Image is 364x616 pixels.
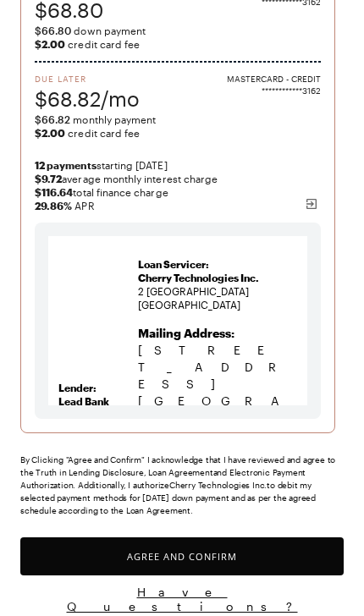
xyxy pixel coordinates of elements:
[35,73,140,85] span: Due Later
[35,199,321,212] span: APR
[58,382,97,393] strong: Lender:
[305,197,318,211] img: svg%3e
[35,159,97,171] strong: 12 payments
[20,454,344,517] div: By Clicking "Agree and Confirm" I acknowledge that I have reviewed and agree to the Truth in Lend...
[35,113,321,126] span: monthly payment
[35,158,321,172] span: starting [DATE]
[138,326,234,340] b: Mailing Address:
[35,113,70,125] span: $66.82
[35,173,62,184] strong: $9.72
[35,85,140,113] span: $68.82/mo
[20,537,344,575] button: Agree and Confirm
[35,25,71,36] span: $66.80
[138,258,209,270] strong: Loan Servicer:
[20,584,344,614] button: Have Questions?
[138,325,297,443] p: [STREET_ADDRESS] [GEOGRAPHIC_DATA]
[35,127,65,139] b: $2.00
[35,38,65,50] b: $2.00
[35,186,73,198] strong: $116.64
[35,172,321,185] span: average monthly interest charge
[35,24,321,37] span: down payment
[227,73,321,85] span: MASTERCARD - CREDIT
[35,185,321,199] span: total finance charge
[58,395,109,407] strong: Lead Bank
[35,37,321,51] span: credit card fee
[35,126,321,140] span: credit card fee
[138,272,259,283] span: Cherry Technologies Inc.
[35,200,72,212] b: 29.86 %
